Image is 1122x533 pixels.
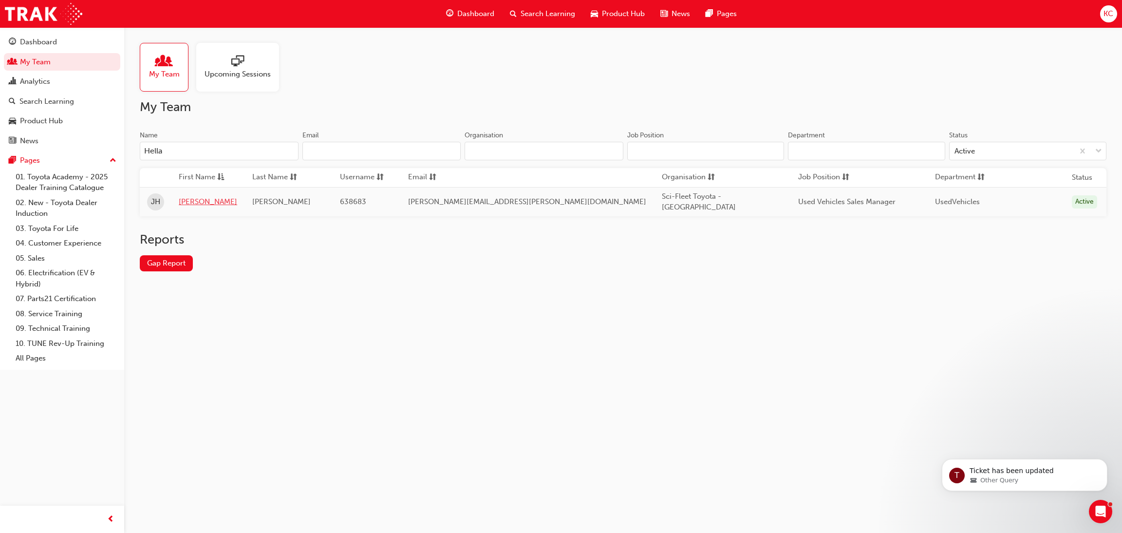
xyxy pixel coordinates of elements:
a: Upcoming Sessions [196,43,287,92]
div: Search Learning [19,96,74,107]
span: Username [340,171,374,184]
span: Pages [717,8,737,19]
a: news-iconNews [653,4,698,24]
span: people-icon [9,58,16,67]
button: KC [1100,5,1117,22]
input: Job Position [627,142,785,160]
span: asc-icon [217,171,224,184]
a: My Team [140,43,196,92]
span: people-icon [158,55,170,69]
span: pages-icon [9,156,16,165]
span: car-icon [591,8,598,20]
span: UsedVehicles [935,197,980,206]
button: Emailsorting-icon [408,171,462,184]
iframe: Intercom live chat [1089,500,1112,523]
button: Job Positionsorting-icon [798,171,852,184]
button: DashboardMy TeamAnalyticsSearch LearningProduct HubNews [4,31,120,152]
span: sorting-icon [977,171,985,184]
input: Department [788,142,945,160]
input: Email [302,142,461,160]
span: My Team [149,69,180,80]
span: Used Vehicles Sales Manager [798,197,896,206]
h2: My Team [140,99,1106,115]
span: Upcoming Sessions [205,69,271,80]
span: sorting-icon [429,171,436,184]
a: car-iconProduct Hub [583,4,653,24]
a: guage-iconDashboard [438,4,502,24]
span: Sci-Fleet Toyota - [GEOGRAPHIC_DATA] [662,192,736,212]
a: 06. Electrification (EV & Hybrid) [12,266,120,291]
div: News [20,135,38,147]
span: pages-icon [706,8,713,20]
img: Trak [5,3,82,25]
button: Organisationsorting-icon [662,171,715,184]
div: Pages [20,155,40,166]
span: Organisation [662,171,706,184]
span: up-icon [110,154,116,167]
div: Product Hub [20,115,63,127]
a: [PERSON_NAME] [179,196,237,208]
span: guage-icon [446,8,453,20]
button: Pages [4,152,120,170]
div: Active [954,146,975,157]
span: guage-icon [9,38,16,47]
div: Active [1072,195,1097,209]
a: News [4,132,120,150]
span: 638683 [340,197,366,206]
span: Job Position [798,171,840,184]
a: Dashboard [4,33,120,51]
span: Last Name [252,171,288,184]
div: Analytics [20,76,50,87]
span: sorting-icon [376,171,384,184]
span: sorting-icon [290,171,297,184]
iframe: Intercom notifications message [927,438,1122,507]
span: car-icon [9,117,16,126]
span: [PERSON_NAME] [252,197,311,206]
button: Last Namesorting-icon [252,171,306,184]
input: Name [140,142,299,160]
a: 08. Service Training [12,306,120,322]
span: search-icon [9,97,16,106]
button: Usernamesorting-icon [340,171,393,184]
a: 02. New - Toyota Dealer Induction [12,195,120,221]
span: JH [151,196,160,208]
span: Product Hub [602,8,645,19]
a: 03. Toyota For Life [12,221,120,236]
span: search-icon [510,8,517,20]
span: news-icon [660,8,668,20]
span: Dashboard [457,8,494,19]
span: News [672,8,690,19]
a: 01. Toyota Academy - 2025 Dealer Training Catalogue [12,170,120,195]
div: Organisation [465,131,503,140]
span: Department [935,171,975,184]
span: chart-icon [9,77,16,86]
div: Email [302,131,319,140]
a: pages-iconPages [698,4,745,24]
a: Analytics [4,73,120,91]
div: Dashboard [20,37,57,48]
span: First Name [179,171,215,184]
a: 07. Parts21 Certification [12,291,120,306]
a: All Pages [12,351,120,366]
h2: Reports [140,232,1106,247]
div: Status [949,131,968,140]
span: KC [1103,8,1113,19]
a: Search Learning [4,93,120,111]
span: down-icon [1095,145,1102,158]
span: [PERSON_NAME][EMAIL_ADDRESS][PERSON_NAME][DOMAIN_NAME] [408,197,646,206]
span: prev-icon [107,514,114,526]
a: 04. Customer Experience [12,236,120,251]
th: Status [1072,172,1092,183]
span: Search Learning [521,8,575,19]
input: Organisation [465,142,623,160]
a: 10. TUNE Rev-Up Training [12,336,120,351]
a: Gap Report [140,255,193,271]
span: Email [408,171,427,184]
a: 05. Sales [12,251,120,266]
